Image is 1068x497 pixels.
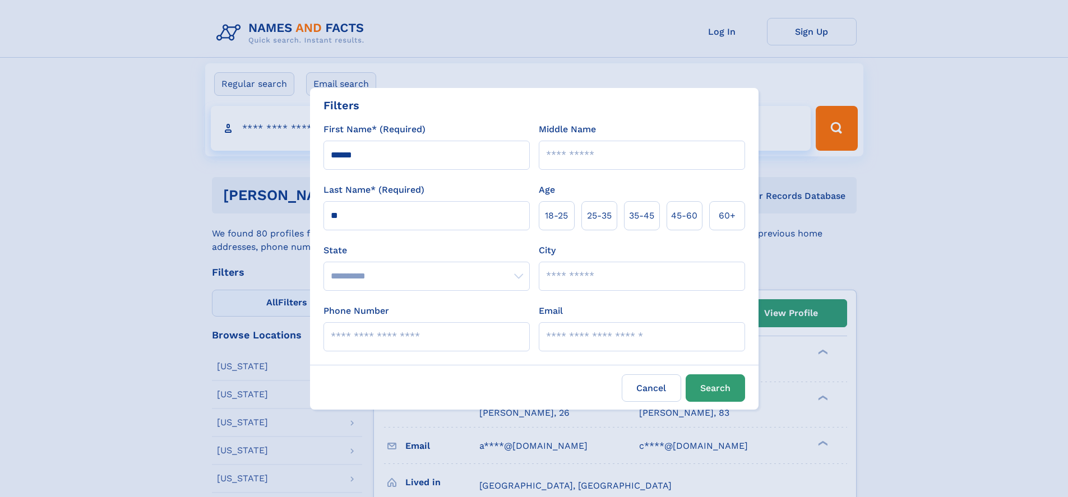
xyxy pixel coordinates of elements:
label: City [539,244,556,257]
div: Filters [323,97,359,114]
label: State [323,244,530,257]
label: Email [539,304,563,318]
label: Phone Number [323,304,389,318]
span: 45‑60 [671,209,697,222]
span: 18‑25 [545,209,568,222]
span: 25‑35 [587,209,612,222]
label: Cancel [622,374,681,402]
span: 60+ [719,209,736,222]
label: Middle Name [539,123,596,136]
label: Last Name* (Required) [323,183,424,197]
span: 35‑45 [629,209,654,222]
label: Age [539,183,555,197]
label: First Name* (Required) [323,123,426,136]
button: Search [686,374,745,402]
